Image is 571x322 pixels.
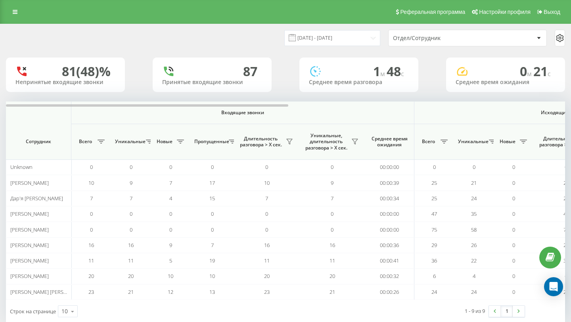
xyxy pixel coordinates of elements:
[169,257,172,264] span: 5
[433,163,436,171] span: 0
[10,226,49,233] span: [PERSON_NAME]
[401,69,404,78] span: c
[365,253,414,268] td: 00:00:41
[544,9,560,15] span: Выход
[75,138,95,145] span: Всего
[209,288,215,295] span: 13
[548,69,551,78] span: c
[265,163,268,171] span: 0
[10,210,49,217] span: [PERSON_NAME]
[527,69,533,78] span: м
[194,138,226,145] span: Пропущенные
[162,79,262,86] div: Принятые входящие звонки
[10,241,49,249] span: [PERSON_NAME]
[265,226,268,233] span: 0
[10,257,49,264] span: [PERSON_NAME]
[365,284,414,300] td: 00:00:26
[10,195,63,202] span: Дар'я [PERSON_NAME]
[88,241,94,249] span: 16
[512,210,515,217] span: 0
[471,288,477,295] span: 24
[169,195,172,202] span: 4
[533,63,551,80] span: 21
[10,179,49,186] span: [PERSON_NAME]
[211,210,214,217] span: 0
[10,272,49,280] span: [PERSON_NAME]
[264,179,270,186] span: 10
[418,138,438,145] span: Всего
[211,241,214,249] span: 7
[10,288,88,295] span: [PERSON_NAME] [PERSON_NAME]
[10,308,56,315] span: Строк на странице
[209,195,215,202] span: 15
[88,257,94,264] span: 11
[169,210,172,217] span: 0
[431,241,437,249] span: 29
[331,210,333,217] span: 0
[512,241,515,249] span: 0
[331,179,333,186] span: 9
[512,288,515,295] span: 0
[243,64,257,79] div: 87
[479,9,531,15] span: Настройки профиля
[130,210,132,217] span: 0
[512,179,515,186] span: 0
[211,163,214,171] span: 0
[168,288,173,295] span: 12
[169,163,172,171] span: 0
[90,210,93,217] span: 0
[209,179,215,186] span: 17
[90,163,93,171] span: 0
[544,277,563,296] div: Open Intercom Messenger
[373,63,387,80] span: 1
[265,195,268,202] span: 7
[90,226,93,233] span: 0
[264,257,270,264] span: 11
[330,241,335,249] span: 16
[331,163,333,171] span: 0
[169,179,172,186] span: 7
[130,179,132,186] span: 9
[128,272,134,280] span: 20
[465,307,485,315] div: 1 - 9 из 9
[473,163,475,171] span: 0
[128,288,134,295] span: 21
[365,238,414,253] td: 00:00:36
[115,138,144,145] span: Уникальные
[169,226,172,233] span: 0
[512,257,515,264] span: 0
[264,288,270,295] span: 23
[431,288,437,295] span: 24
[431,179,437,186] span: 25
[400,9,465,15] span: Реферальная программа
[365,175,414,190] td: 00:00:39
[371,136,408,148] span: Среднее время ожидания
[209,272,215,280] span: 10
[62,64,111,79] div: 81 (48)%
[264,241,270,249] span: 16
[431,195,437,202] span: 25
[92,109,393,116] span: Входящие звонки
[331,195,333,202] span: 7
[456,79,556,86] div: Среднее время ожидания
[130,163,132,171] span: 0
[168,272,173,280] span: 10
[303,132,349,151] span: Уникальные, длительность разговора > Х сек.
[169,241,172,249] span: 9
[264,272,270,280] span: 20
[365,222,414,237] td: 00:00:00
[471,226,477,233] span: 58
[431,257,437,264] span: 36
[431,226,437,233] span: 75
[365,206,414,222] td: 00:00:00
[501,306,513,317] a: 1
[393,35,488,42] div: Отдел/Сотрудник
[330,272,335,280] span: 20
[13,138,64,145] span: Сотрудник
[458,138,487,145] span: Уникальные
[61,307,68,315] div: 10
[520,63,533,80] span: 0
[380,69,387,78] span: м
[130,226,132,233] span: 0
[88,288,94,295] span: 23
